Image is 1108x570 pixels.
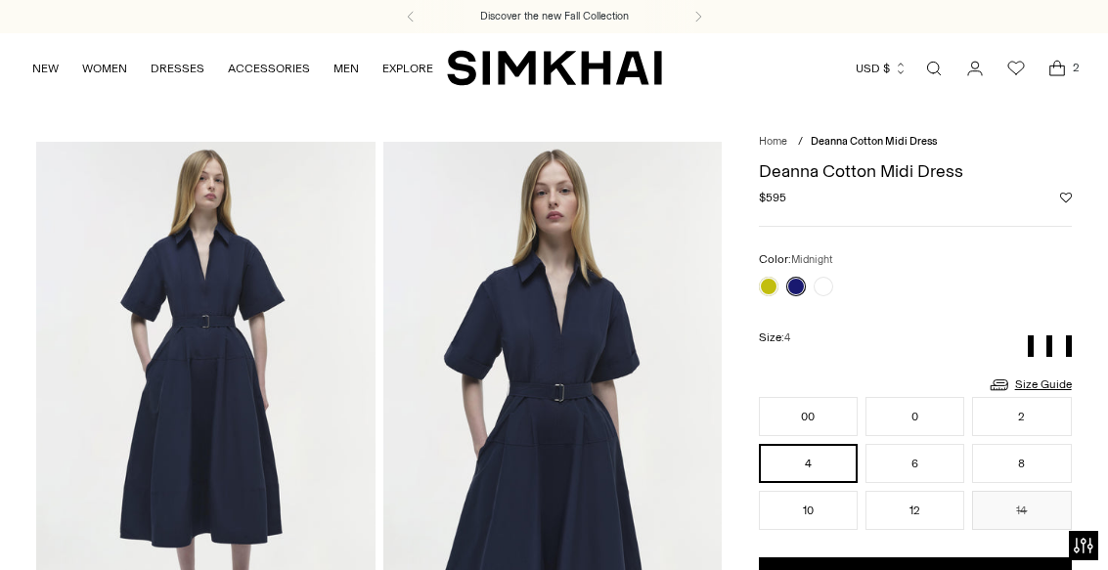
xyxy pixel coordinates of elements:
a: DRESSES [151,47,204,90]
span: 4 [784,331,790,344]
a: Open search modal [914,49,953,88]
button: 10 [759,491,858,530]
label: Size: [759,329,790,347]
span: 2 [1067,59,1085,76]
button: 14 [972,491,1071,530]
label: Color: [759,250,833,269]
button: 12 [865,491,964,530]
button: USD $ [856,47,908,90]
button: 2 [972,397,1071,436]
a: NEW [32,47,59,90]
button: 6 [865,444,964,483]
a: Wishlist [997,49,1036,88]
a: Discover the new Fall Collection [480,9,629,24]
nav: breadcrumbs [759,134,1072,151]
a: ACCESSORIES [228,47,310,90]
a: Home [759,135,787,148]
a: Go to the account page [955,49,995,88]
a: SIMKHAI [447,49,662,87]
h1: Deanna Cotton Midi Dress [759,162,1072,180]
button: Add to Wishlist [1060,192,1072,203]
a: MEN [333,47,359,90]
span: Midnight [791,253,833,266]
button: 8 [972,444,1071,483]
button: 00 [759,397,858,436]
button: 0 [865,397,964,436]
button: 4 [759,444,858,483]
a: Open cart modal [1038,49,1077,88]
a: WOMEN [82,47,127,90]
span: $595 [759,189,786,206]
a: EXPLORE [382,47,433,90]
div: / [798,134,803,151]
span: Deanna Cotton Midi Dress [811,135,937,148]
a: Size Guide [988,373,1072,397]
